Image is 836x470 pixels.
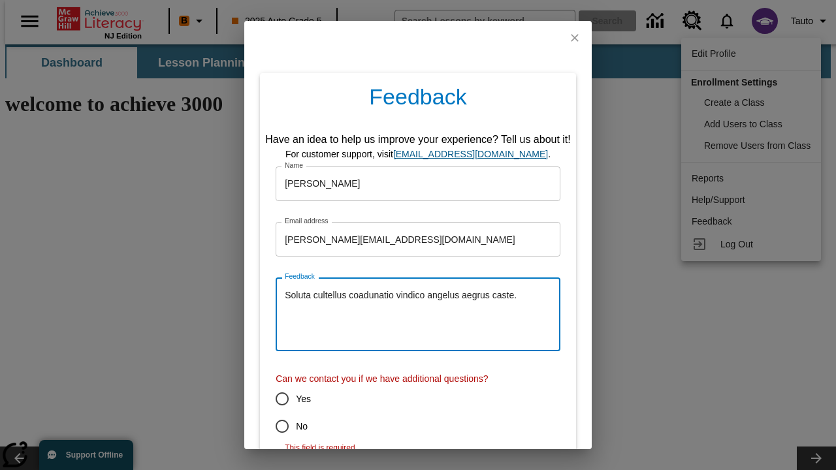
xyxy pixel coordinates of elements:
span: No [296,420,308,433]
h4: Feedback [260,73,576,127]
label: Email address [285,216,329,226]
div: contact-permission [276,385,560,440]
p: Auto class announcement [DATE] 01:13:37 [5,10,191,22]
div: Have an idea to help us improve your experience? Tell us about it! [265,132,571,148]
span: Yes [296,392,311,406]
button: close [558,21,592,55]
label: Name [285,161,303,170]
body: Maximum 600 characters [5,10,191,22]
label: Feedback [285,272,315,281]
a: support, will open in new browser tab [393,149,548,159]
div: For customer support, visit . [265,148,571,161]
